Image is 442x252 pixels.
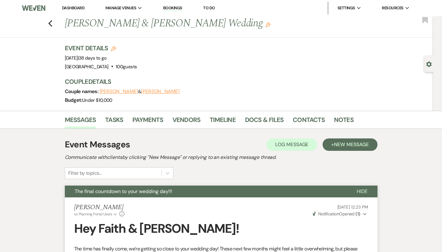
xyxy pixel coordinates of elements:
[78,55,107,61] span: |
[22,2,45,15] img: Weven Logo
[337,5,355,11] span: Settings
[65,138,130,151] h1: Event Messages
[245,115,284,128] a: Docs & Files
[65,97,83,103] span: Budget:
[65,44,137,52] h3: Event Details
[313,211,360,217] span: Opened
[323,138,377,151] button: +New Message
[337,204,368,210] span: [DATE] 12:23 PM
[74,211,118,217] button: to: Planning Portal Users
[65,16,343,31] h1: [PERSON_NAME] & [PERSON_NAME] Wedding
[275,141,308,148] span: Log Message
[65,77,412,86] h3: Couple Details
[334,141,368,148] span: New Message
[105,5,136,11] span: Manage Venues
[68,169,101,177] div: Filter by topics...
[74,220,239,236] strong: Hey Faith & [PERSON_NAME]!
[203,5,215,11] a: To Do
[355,211,360,217] strong: ( 1 )
[65,64,109,70] span: [GEOGRAPHIC_DATA]
[426,61,432,67] button: Open lead details
[293,115,325,128] a: Contacts
[347,186,377,197] button: Hide
[266,138,317,151] button: Log Message
[334,115,354,128] a: Notes
[357,188,368,195] span: Hide
[62,5,84,11] a: Dashboard
[79,55,107,61] span: 38 days to go
[163,5,182,11] a: Bookings
[172,115,200,128] a: Vendors
[141,89,180,94] button: [PERSON_NAME]
[65,186,347,197] button: The final countdown to your wedding day!!!
[100,88,180,95] span: &
[65,154,377,161] h2: Communicate with clients by clicking "New Message" or replying to an existing message thread.
[65,115,96,128] a: Messages
[318,211,339,217] span: Notification
[116,64,137,70] span: 100 guests
[74,204,125,211] h5: [PERSON_NAME]
[74,212,112,217] span: to: Planning Portal Users
[105,115,123,128] a: Tasks
[210,115,236,128] a: Timeline
[312,211,368,217] button: NotificationOpened (1)
[132,115,163,128] a: Payments
[100,89,138,94] button: [PERSON_NAME]
[65,88,100,95] span: Couple names:
[382,5,403,11] span: Resources
[65,55,107,61] span: [DATE]
[266,22,270,27] button: Edit
[75,188,172,195] span: The final countdown to your wedding day!!!
[82,97,112,103] span: Under $10,000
